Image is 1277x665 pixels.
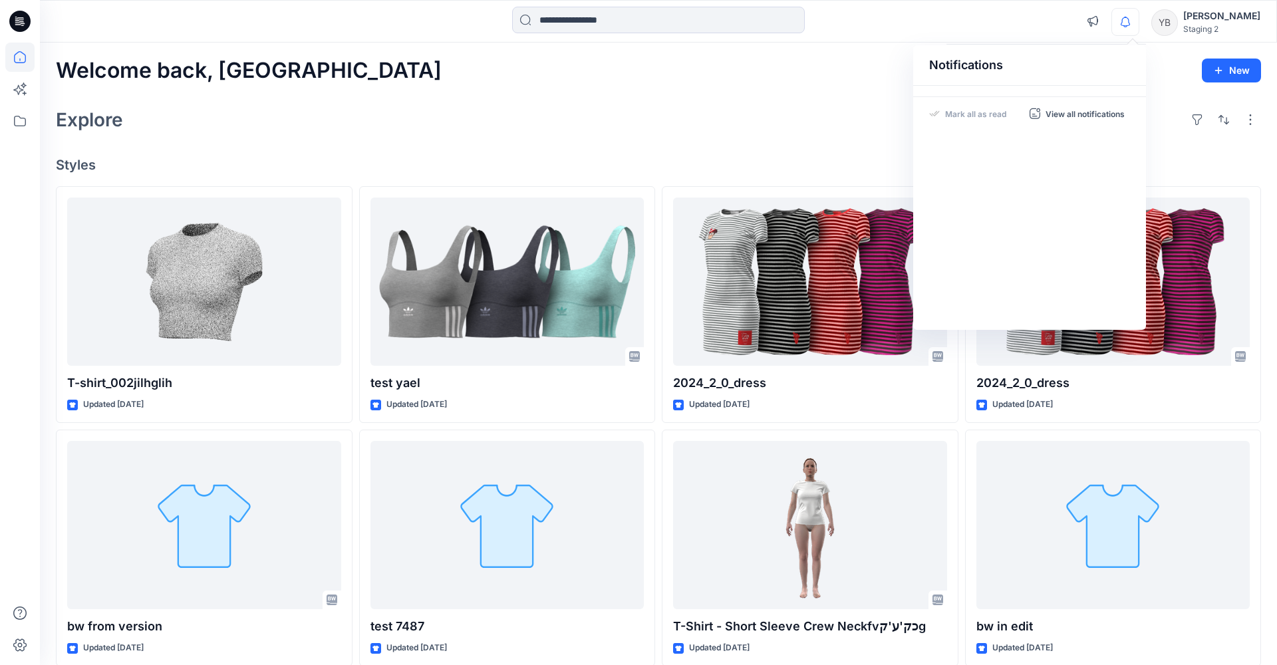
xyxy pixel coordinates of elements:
h1: Welcome back, [GEOGRAPHIC_DATA] [56,59,442,82]
p: bw in edit [976,617,1250,636]
a: test yael [370,198,644,366]
p: Updated [DATE] [689,398,750,412]
p: Updated [DATE] [386,398,447,412]
button: New [1202,59,1261,82]
h2: Explore [56,109,123,130]
div: [PERSON_NAME] [1183,8,1260,24]
a: T-shirt_002jilhglih [67,198,341,366]
p: 2024_2_0_dress [976,374,1250,392]
p: T-Shirt - Short Sleeve Crew Neckfvכק'ע'קg [673,617,947,636]
p: 2024_2_0_dress [673,374,947,392]
a: bw from version [67,441,341,609]
a: bw in edit [976,441,1250,609]
p: Updated [DATE] [992,641,1053,655]
button: YB[PERSON_NAME]Staging 2 [1151,8,1260,35]
h4: Styles [56,157,1261,173]
div: Staging 2 [1183,24,1260,34]
a: test 7487 [370,441,644,609]
a: T-Shirt - Short Sleeve Crew Neckfvכק'ע'קg [673,441,947,609]
p: bw from version [67,617,341,636]
p: Updated [DATE] [83,398,144,412]
p: Updated [DATE] [83,641,144,655]
p: test yael [370,374,644,392]
p: T-shirt_002jilhglih [67,374,341,392]
div: Notifications [913,45,1146,86]
span: YB [1151,9,1178,36]
p: Mark all as read [945,108,1006,120]
p: Updated [DATE] [386,641,447,655]
p: test 7487 [370,617,644,636]
p: Updated [DATE] [689,641,750,655]
a: 2024_2_0_dress [673,198,947,366]
p: View all notifications [1046,108,1125,120]
p: Updated [DATE] [992,398,1053,412]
